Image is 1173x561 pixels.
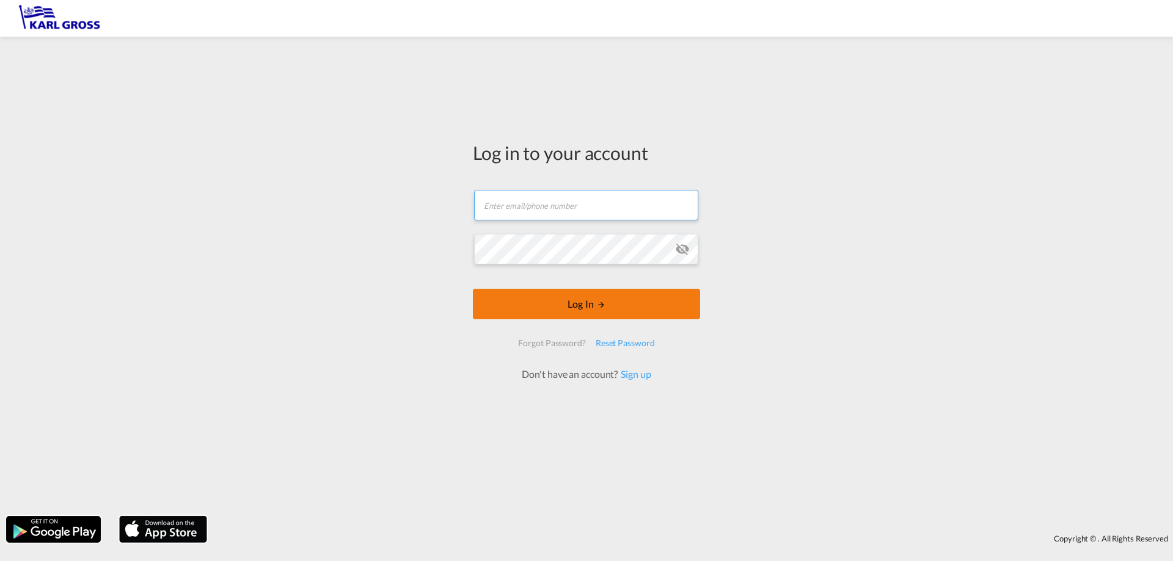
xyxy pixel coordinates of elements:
div: Log in to your account [473,140,700,165]
img: 3269c73066d711f095e541db4db89301.png [18,5,101,32]
div: Copyright © . All Rights Reserved [213,528,1173,549]
div: Don't have an account? [508,367,664,381]
div: Forgot Password? [513,332,590,354]
button: LOGIN [473,289,700,319]
img: google.png [5,515,102,544]
div: Reset Password [591,332,660,354]
md-icon: icon-eye-off [675,242,690,256]
input: Enter email/phone number [474,190,698,220]
a: Sign up [618,368,651,380]
img: apple.png [118,515,208,544]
